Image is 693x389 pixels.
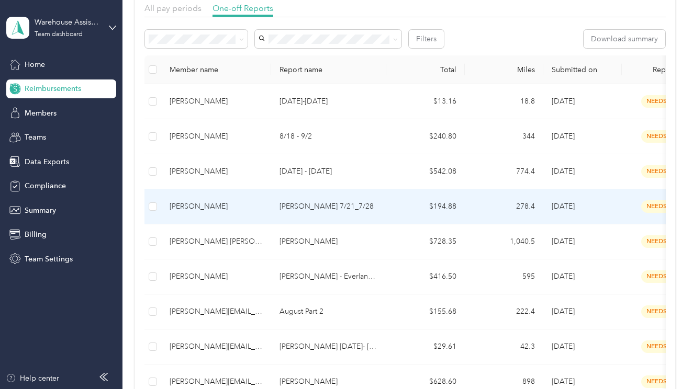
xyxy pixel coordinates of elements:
button: Filters [409,30,444,48]
span: [DATE] [552,97,575,106]
p: [PERSON_NAME] [DATE]- [DATE] [280,341,378,352]
p: [DATE]-[DATE] [280,96,378,107]
p: [PERSON_NAME] [280,376,378,387]
td: 278.4 [465,189,543,224]
span: One-off Reports [213,3,273,13]
td: 222.4 [465,294,543,329]
p: [PERSON_NAME] [280,236,378,247]
div: [PERSON_NAME][EMAIL_ADDRESS][PERSON_NAME][DOMAIN_NAME] [170,376,263,387]
div: [PERSON_NAME] [170,96,263,107]
th: Submitted on [543,55,622,84]
div: [PERSON_NAME] [170,271,263,282]
div: [PERSON_NAME] [170,166,263,177]
span: [DATE] [552,307,575,316]
td: 42.3 [465,329,543,364]
span: Home [25,59,45,70]
span: Summary [25,205,56,216]
td: 1,040.5 [465,224,543,259]
span: Members [25,108,57,119]
p: 8/18 - 9/2 [280,131,378,142]
p: [PERSON_NAME] - Everlance Report - 09/01 [280,271,378,282]
span: Compliance [25,180,66,191]
span: [DATE] [552,237,575,246]
td: $728.35 [386,224,465,259]
td: 344 [465,119,543,154]
td: $155.68 [386,294,465,329]
span: [DATE] [552,272,575,281]
td: $240.80 [386,119,465,154]
div: Warehouse Assistants [Everlight Solar] [35,17,100,28]
span: Teams [25,132,46,143]
td: $13.16 [386,84,465,119]
div: Team dashboard [35,31,83,38]
button: Help center [6,373,59,384]
span: [DATE] [552,132,575,141]
td: $416.50 [386,259,465,294]
span: [DATE] [552,342,575,351]
div: [PERSON_NAME][EMAIL_ADDRESS][PERSON_NAME][DOMAIN_NAME] [170,341,263,352]
th: Report name [271,55,386,84]
td: $29.61 [386,329,465,364]
p: [DATE] - [DATE] [280,166,378,177]
td: $194.88 [386,189,465,224]
span: [DATE] [552,202,575,211]
p: August Part 2 [280,306,378,317]
span: Reimbursements [25,83,81,94]
div: [PERSON_NAME] [170,131,263,142]
span: All pay periods [144,3,202,13]
div: [PERSON_NAME][EMAIL_ADDRESS][PERSON_NAME][DOMAIN_NAME] [170,306,263,317]
button: Download summary [584,30,665,48]
td: $542.08 [386,154,465,189]
span: [DATE] [552,377,575,386]
span: Data Exports [25,156,69,167]
div: Miles [473,65,535,74]
td: 18.8 [465,84,543,119]
span: [DATE] [552,167,575,176]
span: Billing [25,229,47,240]
span: Team Settings [25,254,73,265]
td: 774.4 [465,154,543,189]
div: Total [395,65,456,74]
div: [PERSON_NAME] [PERSON_NAME] [170,236,263,247]
p: [PERSON_NAME] 7/21_7/28 [280,201,378,212]
iframe: Everlance-gr Chat Button Frame [634,330,693,389]
div: Member name [170,65,263,74]
div: [PERSON_NAME] [170,201,263,212]
th: Member name [161,55,271,84]
td: 595 [465,259,543,294]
